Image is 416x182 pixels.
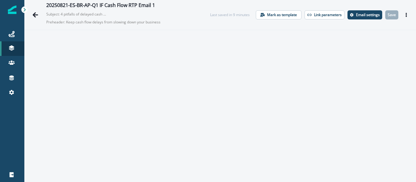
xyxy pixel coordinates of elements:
button: Link parameters [305,10,344,19]
p: Email settings [356,13,380,17]
p: Save [388,13,396,17]
p: Subject: 4 pitfalls of delayed cash flow [46,9,107,17]
button: Mark as template [256,10,301,19]
div: 20250821-ES-BR-AP-Q1 IF Cash Flow RTP Email 1 [46,2,155,9]
div: Last saved in 9 minutes [210,12,250,18]
button: Actions [401,10,411,19]
button: Go back [29,9,41,21]
button: Save [385,10,398,19]
p: Mark as template [267,13,297,17]
img: Inflection [8,5,16,14]
p: Link parameters [314,13,342,17]
p: Preheader: Keep cash flow delays from slowing down your business [46,17,198,27]
button: Settings [347,10,382,19]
